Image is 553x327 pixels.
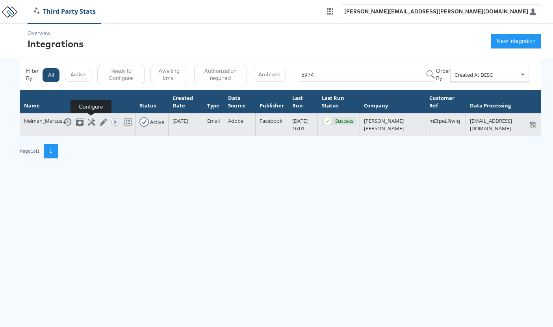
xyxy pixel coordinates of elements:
button: Archived [253,68,286,82]
div: Overview [28,30,84,37]
th: Name [20,91,135,113]
button: Active [65,68,91,82]
th: Data Processing [466,91,541,113]
div: [EMAIL_ADDRESS][DOMAIN_NAME] [470,117,537,132]
span: [PERSON_NAME] [PERSON_NAME] [364,117,404,132]
div: Filter By: [26,67,42,82]
input: e.g name,id or company [298,68,436,82]
button: Configure [88,118,94,126]
div: Active [150,118,164,126]
span: [DATE] [173,117,188,124]
button: 1 [44,144,58,158]
th: Status [135,91,169,113]
div: Order By: [436,67,450,82]
span: mEtpeLNwIq [429,117,460,124]
a: Third Party Stats [28,7,102,16]
button: All [43,68,59,82]
th: Last Run [288,91,317,113]
th: Created Date [169,91,203,113]
div: Success [335,117,353,125]
th: Data Source [224,91,256,113]
span: [DATE] 16:01 [292,117,308,132]
span: Facebook [260,117,282,124]
th: Publisher [256,91,288,113]
span: Created At DESC [455,71,493,78]
th: Last Run Status [317,91,360,113]
div: Integrations [28,37,84,50]
div: Neiman_Marcus [24,117,131,127]
button: New Integration [491,34,541,48]
th: Company [360,91,425,113]
span: Email [207,117,220,124]
th: Customer Ref [425,91,466,113]
button: Awaiting Email [150,65,188,84]
div: Page 1 of 1 [20,148,40,154]
th: Type [203,91,224,113]
button: Authorization required [194,65,247,84]
button: Ready to Configure [97,65,144,84]
span: Adobe [228,117,243,124]
div: [PERSON_NAME][EMAIL_ADDRESS][PERSON_NAME][DOMAIN_NAME] [344,8,528,15]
